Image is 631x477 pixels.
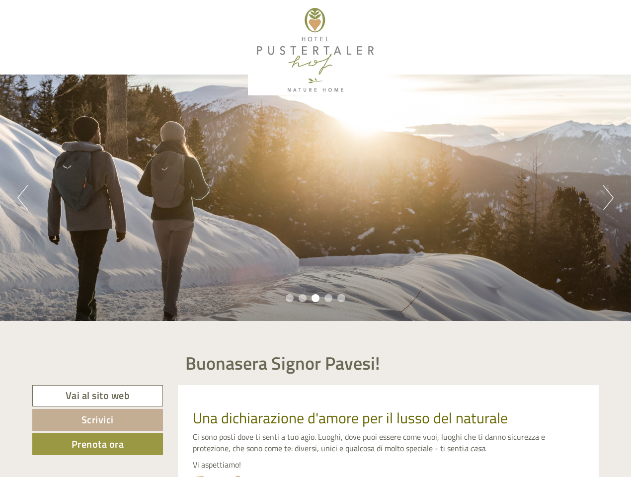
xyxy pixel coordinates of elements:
[32,409,163,431] a: Scrivici
[464,442,468,454] em: a
[603,185,614,210] button: Next
[32,385,163,406] a: Vai al sito web
[32,433,163,455] a: Prenota ora
[193,406,508,429] span: Una dichiarazione d'amore per il lusso del naturale
[193,431,584,454] p: Ci sono posti dove ti senti a tuo agio. Luoghi, dove puoi essere come vuoi, luoghi che ti danno s...
[185,353,380,373] h1: Buonasera Signor Pavesi!
[17,185,28,210] button: Previous
[470,442,485,454] em: casa
[193,459,584,471] p: Vi aspettiamo!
